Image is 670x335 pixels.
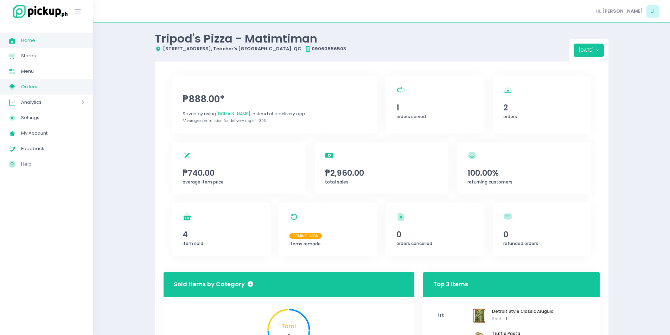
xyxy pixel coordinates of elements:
span: ₱2,960.00 [325,167,438,179]
span: ₱740.00 [183,167,296,179]
span: Feedback [21,144,84,153]
div: Tripod's Pizza - Matimtiman [155,32,569,45]
span: *Average commission for delivery apps is 30% [183,118,266,123]
div: [STREET_ADDRESS], Teacher's [GEOGRAPHIC_DATA]. QC 09060856503 [155,45,569,52]
span: 1 [396,102,474,114]
img: Detroit Style Classic Arugula [472,309,486,323]
span: Sold [492,316,554,322]
span: ₱888.00* [183,92,367,106]
span: Detroit Style Classic Arugula [492,309,554,315]
span: Settings [21,113,84,122]
span: 100.00% [467,167,581,179]
h3: Top 3 Items [433,274,468,294]
span: Stores [21,51,84,60]
span: orders [503,114,517,120]
span: Orders [21,82,84,91]
span: refunded orders [503,240,538,246]
a: ₱2,960.00total sales [315,142,448,194]
span: orders cancelled [396,240,432,246]
span: 4 [183,228,260,240]
span: 1 [506,316,507,322]
a: 1orders served [386,76,484,133]
span: total sales [325,179,349,185]
span: Coming Soon [289,233,322,239]
span: Help [21,160,84,169]
span: Home [21,36,84,45]
a: 100.00%returning customers [457,142,591,194]
span: returning customers [467,179,512,185]
span: average item price [183,179,224,185]
span: [PERSON_NAME] [602,8,643,15]
span: items remade [289,241,321,247]
span: 2 [503,102,581,114]
span: J [646,5,659,18]
span: My Account [21,129,84,138]
a: 0orders cancelled [386,203,484,256]
span: 1st [433,308,472,323]
a: 4item sold [172,203,270,256]
span: item sold [183,240,203,246]
div: Saved by using instead of a delivery app [183,111,367,117]
span: 0 [396,228,474,240]
span: 0 [503,228,581,240]
span: Analytics [21,98,62,107]
a: 2orders [493,76,591,133]
span: [DOMAIN_NAME] [216,111,250,117]
a: ₱740.00average item price [172,142,306,194]
img: logo [9,4,69,19]
h3: Sold Items by Category [174,280,253,289]
span: Hi, [596,8,601,15]
button: [DATE] [574,44,604,57]
span: orders served [396,114,426,120]
a: 0refunded orders [493,203,591,256]
span: Menu [21,67,84,76]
